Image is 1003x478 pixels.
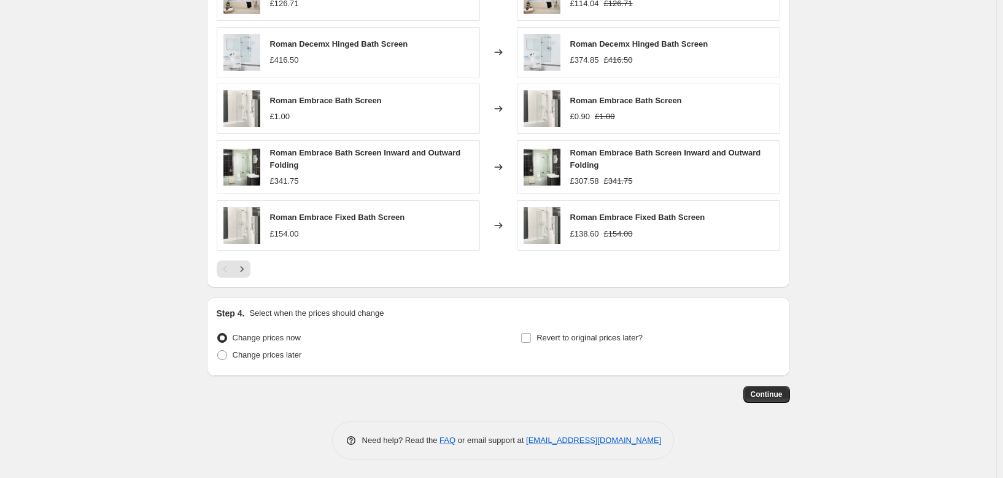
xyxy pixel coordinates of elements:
[524,90,560,127] img: 7130_80x.jpg
[270,175,299,187] div: £341.75
[536,333,643,342] span: Revert to original prices later?
[440,436,455,445] a: FAQ
[524,149,560,186] img: 7132_80x.jpg
[570,54,599,66] div: £374.85
[270,111,290,123] div: £1.00
[604,175,633,187] strike: £341.75
[604,54,633,66] strike: £416.50
[524,34,560,71] img: 7119_80x.jpg
[233,333,301,342] span: Change prices now
[570,148,761,170] span: Roman Embrace Bath Screen Inward and Outward Folding
[270,96,382,105] span: Roman Embrace Bath Screen
[570,213,705,222] span: Roman Embrace Fixed Bath Screen
[270,39,408,49] span: Roman Decemx Hinged Bath Screen
[524,207,560,244] img: 7129_80x.jpg
[570,228,599,240] div: £138.60
[751,390,783,399] span: Continue
[223,90,260,127] img: 7130_80x.jpg
[743,386,790,403] button: Continue
[570,175,599,187] div: £307.58
[249,307,384,319] p: Select when the prices should change
[362,436,440,445] span: Need help? Read the
[233,261,250,278] button: Next
[223,149,260,186] img: 7132_80x.jpg
[526,436,661,445] a: [EMAIL_ADDRESS][DOMAIN_NAME]
[570,96,682,105] span: Roman Embrace Bath Screen
[217,307,245,319] h2: Step 4.
[604,228,633,240] strike: £154.00
[223,207,260,244] img: 7129_80x.jpg
[570,111,591,123] div: £0.90
[595,111,615,123] strike: £1.00
[217,261,250,278] nav: Pagination
[270,54,299,66] div: £416.50
[233,350,302,359] span: Change prices later
[455,436,526,445] span: or email support at
[270,228,299,240] div: £154.00
[223,34,260,71] img: 7119_80x.jpg
[270,148,461,170] span: Roman Embrace Bath Screen Inward and Outward Folding
[270,213,405,222] span: Roman Embrace Fixed Bath Screen
[570,39,708,49] span: Roman Decemx Hinged Bath Screen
